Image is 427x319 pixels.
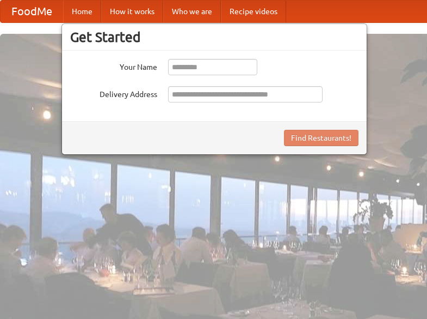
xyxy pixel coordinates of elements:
[221,1,286,22] a: Recipe videos
[284,130,358,146] button: Find Restaurants!
[70,59,157,73] label: Your Name
[1,1,63,22] a: FoodMe
[70,29,358,45] h3: Get Started
[70,86,157,100] label: Delivery Address
[163,1,221,22] a: Who we are
[63,1,101,22] a: Home
[101,1,163,22] a: How it works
